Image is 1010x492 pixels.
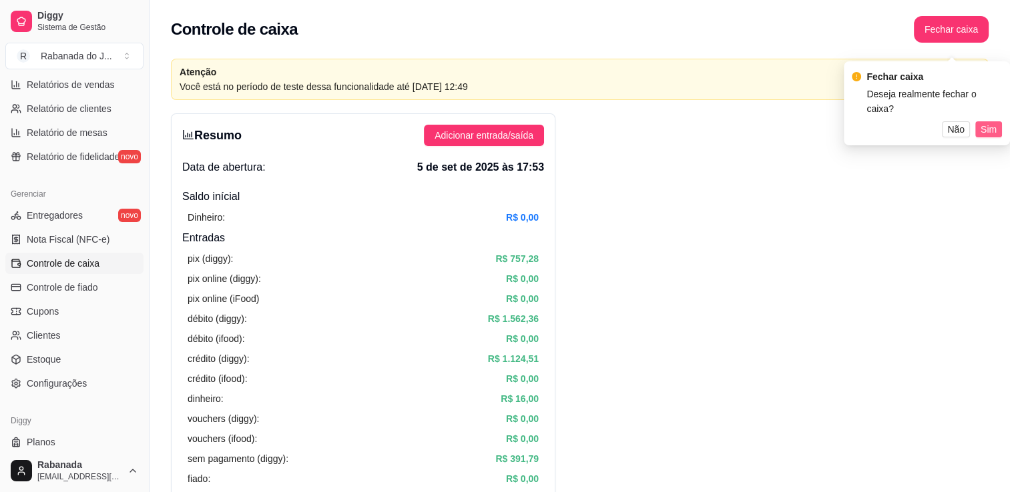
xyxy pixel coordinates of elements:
span: Planos [27,435,55,449]
a: Clientes [5,325,144,346]
span: Sim [981,122,997,137]
button: Adicionar entrada/saída [424,125,544,146]
span: Adicionar entrada/saída [435,128,533,143]
article: crédito (diggy): [188,351,250,366]
span: Sistema de Gestão [37,22,138,33]
span: exclamation-circle [852,72,861,81]
a: Estoque [5,349,144,370]
article: sem pagamento (diggy): [188,451,288,466]
h3: Resumo [182,126,242,145]
article: R$ 16,00 [501,391,539,406]
article: crédito (ifood): [188,371,247,386]
article: R$ 0,00 [506,471,539,486]
article: dinheiro: [188,391,224,406]
article: R$ 757,28 [495,251,539,266]
article: débito (diggy): [188,311,247,326]
article: pix online (iFood) [188,291,259,306]
span: Relatório de mesas [27,126,107,139]
span: Não [947,122,965,137]
span: Rabanada [37,459,122,471]
a: Relatório de fidelidadenovo [5,146,144,167]
article: R$ 1.124,51 [488,351,539,366]
div: Diggy [5,410,144,431]
a: Relatório de mesas [5,122,144,143]
div: Gerenciar [5,183,144,205]
span: Relatórios de vendas [27,78,115,91]
article: R$ 0,00 [506,210,539,225]
span: Controle de fiado [27,281,98,294]
article: vouchers (ifood): [188,431,257,446]
a: Controle de fiado [5,277,144,298]
article: fiado: [188,471,210,486]
article: R$ 0,00 [506,431,539,446]
button: Sim [975,121,1002,137]
span: Estoque [27,353,61,366]
a: DiggySistema de Gestão [5,5,144,37]
article: R$ 0,00 [506,411,539,426]
article: pix (diggy): [188,251,233,266]
span: R [17,49,30,63]
span: Entregadores [27,209,83,222]
a: Configurações [5,373,144,394]
button: Não [942,121,970,137]
a: Controle de caixa [5,253,144,274]
article: R$ 0,00 [506,271,539,286]
span: bar-chart [182,129,194,141]
a: Cupons [5,301,144,322]
button: Rabanada[EMAIL_ADDRESS][DOMAIN_NAME] [5,455,144,487]
button: Fechar caixa [914,16,989,43]
span: Nota Fiscal (NFC-e) [27,233,109,246]
article: Dinheiro: [188,210,225,225]
h4: Entradas [182,230,544,246]
span: Cupons [27,305,59,318]
div: Deseja realmente fechar o caixa? [866,87,1002,116]
article: débito (ifood): [188,331,245,346]
a: Relatório de clientes [5,98,144,119]
article: Você está no período de teste dessa funcionalidade até [DATE] 12:49 [180,79,915,94]
span: Controle de caixa [27,257,99,270]
h4: Saldo inícial [182,189,544,205]
article: Atenção [180,65,915,79]
a: Relatórios de vendas [5,74,144,95]
article: pix online (diggy): [188,271,261,286]
div: Rabanada do J ... [41,49,112,63]
article: R$ 0,00 [506,291,539,306]
span: Diggy [37,10,138,22]
span: [EMAIL_ADDRESS][DOMAIN_NAME] [37,471,122,482]
article: R$ 0,00 [506,331,539,346]
article: R$ 391,79 [495,451,539,466]
a: Nota Fiscal (NFC-e) [5,229,144,250]
h2: Controle de caixa [171,19,298,40]
span: 5 de set de 2025 às 17:53 [417,159,544,175]
div: Fechar caixa [866,69,1002,84]
a: Planos [5,431,144,453]
article: R$ 1.562,36 [488,311,539,326]
button: Select a team [5,43,144,69]
article: R$ 0,00 [506,371,539,386]
span: Data de abertura: [182,159,266,175]
span: Clientes [27,329,61,342]
a: Entregadoresnovo [5,205,144,226]
span: Configurações [27,377,87,390]
span: Relatório de fidelidade [27,150,119,163]
article: vouchers (diggy): [188,411,259,426]
span: Relatório de clientes [27,102,111,115]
